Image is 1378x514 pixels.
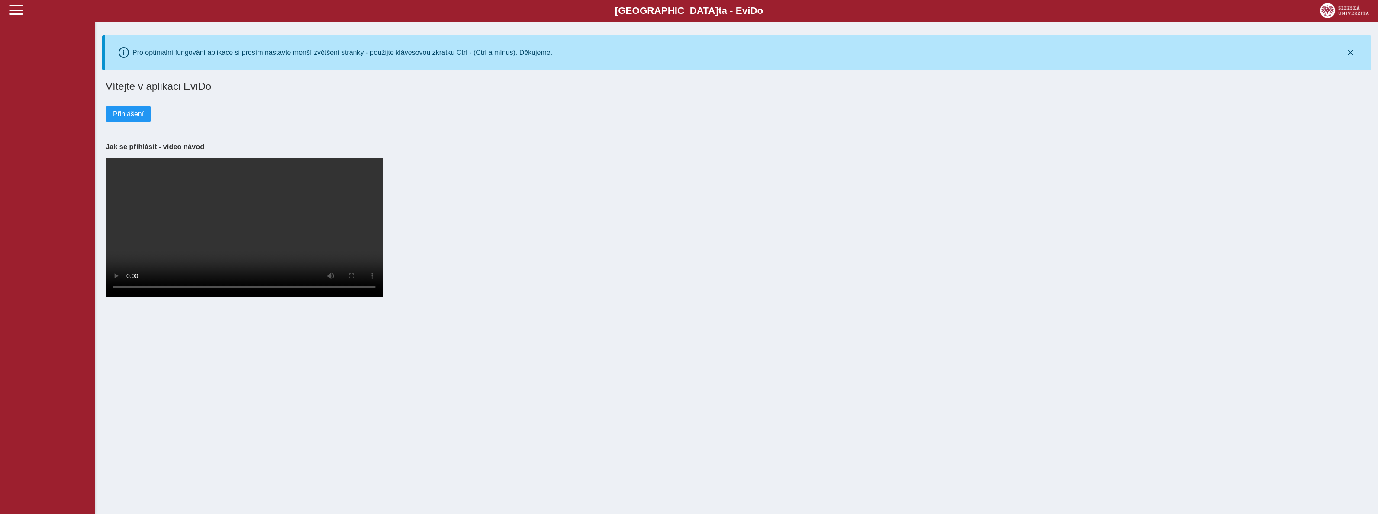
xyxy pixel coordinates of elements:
[132,49,552,57] div: Pro optimální fungování aplikace si prosím nastavte menší zvětšení stránky - použijte klávesovou ...
[113,110,144,118] span: Přihlášení
[757,5,763,16] span: o
[1320,3,1369,18] img: logo_web_su.png
[106,80,1368,93] h1: Vítejte v aplikaci EviDo
[718,5,721,16] span: t
[106,158,383,297] video: Your browser does not support the video tag.
[106,143,1368,151] h3: Jak se přihlásit - video návod
[106,106,151,122] button: Přihlášení
[26,5,1352,16] b: [GEOGRAPHIC_DATA] a - Evi
[750,5,757,16] span: D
